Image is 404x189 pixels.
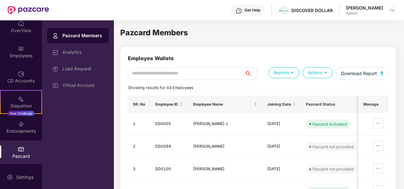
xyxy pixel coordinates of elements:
[128,113,150,136] td: 1
[62,32,104,39] div: Pazcard Members
[62,66,104,71] div: Load Request
[18,20,24,27] img: svg+xml;base64,PHN2ZyBpZD0iSG9tZSIgeG1sbnM9Imh0dHA6Ly93d3cudzMub3JnLzIwMDAvc3ZnIiB3aWR0aD0iMjAiIG...
[267,102,291,107] span: Joining Date
[373,118,383,128] button: ellipsis
[120,28,188,37] span: Pazcard Members
[155,102,178,107] span: Employee ID
[1,103,41,109] div: Stepathon
[18,121,24,127] img: svg+xml;base64,PHN2ZyBpZD0iRW5kb3JzZW1lbnRzIiB4bWxucz0iaHR0cDovL3d3dy53My5vcmcvMjAwMC9zdmciIHdpZH...
[312,143,354,150] div: Pazcard not provided
[336,67,388,80] button: Download Report
[150,113,188,136] td: DD0005
[312,166,354,172] div: Pazcard not provided
[150,136,188,158] td: DD0094
[346,11,383,16] div: Admin
[346,5,383,11] div: [PERSON_NAME]
[390,8,395,13] img: svg+xml;base64,PHN2ZyBpZD0iRHJvcGRvd24tMzJ4MzIiIHhtbG5zPSJodHRwOi8vd3d3LnczLm9yZy8yMDAwL3N2ZyIgd2...
[62,83,104,88] div: Virtual Account
[7,174,13,180] img: svg+xml;base64,PHN2ZyBpZD0iU2V0dGluZy0yMHgyMCIgeG1sbnM9Imh0dHA6Ly93d3cudzMub3JnLzIwMDAvc3ZnIiB3aW...
[18,96,24,102] img: svg+xml;base64,PHN2ZyB4bWxucz0iaHR0cDovL3d3dy53My5vcmcvMjAwMC9zdmciIHdpZHRoPSIyMSIgaGVpZ2h0PSIyMC...
[14,174,35,180] div: Settings
[312,121,347,127] div: Pazcard Activated
[373,143,383,148] span: ellipsis
[279,10,289,11] img: download.png
[188,96,262,113] th: Employee Name
[341,70,377,77] span: Download Report
[268,67,299,78] div: Reports
[18,45,24,52] img: svg+xml;base64,PHN2ZyBpZD0iRW1wbG95ZWVzIiB4bWxucz0iaHR0cDovL3d3dy53My5vcmcvMjAwMC9zdmciIHdpZHRoPS...
[373,141,383,151] button: ellipsis
[128,136,150,158] td: 2
[188,113,262,136] td: [PERSON_NAME] J
[245,71,258,76] span: search
[358,96,388,113] th: Manage
[8,6,49,14] img: New Pazcare Logo
[128,85,193,90] span: Showing results for 44 Employees
[323,69,329,75] img: svg+xml;base64,PHN2ZyB4bWxucz0iaHR0cDovL3d3dy53My5vcmcvMjAwMC9zdmciIHdpZHRoPSIxOSIgaGVpZ2h0PSIxOS...
[193,102,252,107] span: Employee Name
[373,163,383,173] button: ellipsis
[128,96,150,113] th: SR. No
[303,67,333,78] div: Actions
[291,7,333,13] div: DISCOVER DOLLAR
[245,67,258,80] button: search
[262,136,301,158] td: [DATE]
[289,69,295,75] img: svg+xml;base64,PHN2ZyB4bWxucz0iaHR0cDovL3d3dy53My5vcmcvMjAwMC9zdmciIHdpZHRoPSIxOSIgaGVpZ2h0PSIxOS...
[128,158,150,181] td: 3
[188,158,262,181] td: [PERSON_NAME]
[301,96,362,113] th: Pazcard Status
[52,49,59,56] img: svg+xml;base64,PHN2ZyBpZD0iRGFzaGJvYXJkIiB4bWxucz0iaHR0cDovL3d3dy53My5vcmcvMjAwMC9zdmciIHdpZHRoPS...
[262,158,301,181] td: [DATE]
[52,82,59,89] img: svg+xml;base64,PHN2ZyBpZD0iVmlydHVhbF9BY2NvdW50IiBkYXRhLW5hbWU9IlZpcnR1YWwgQWNjb3VudCIgeG1sbnM9Im...
[373,166,383,171] span: ellipsis
[18,71,24,77] img: svg+xml;base64,PHN2ZyBpZD0iQ0RfQWNjb3VudHMiIGRhdGEtbmFtZT0iQ0QgQWNjb3VudHMiIHhtbG5zPSJodHRwOi8vd3...
[150,158,188,181] td: DD0105
[52,66,59,72] img: svg+xml;base64,PHN2ZyBpZD0iTG9hZF9SZXF1ZXN0IiBkYXRhLW5hbWU9IkxvYWQgUmVxdWVzdCIgeG1sbnM9Imh0dHA6Ly...
[245,8,260,13] div: Get Help
[18,146,24,152] img: svg+xml;base64,PHN2ZyBpZD0iUGF6Y2FyZCIgeG1sbnM9Imh0dHA6Ly93d3cudzMub3JnLzIwMDAvc3ZnIiB3aWR0aD0iMj...
[128,54,174,67] div: Employee Wallets
[188,136,262,158] td: [PERSON_NAME]
[236,8,242,14] img: svg+xml;base64,PHN2ZyBpZD0iSGVscC0zMngzMiIgeG1sbnM9Imh0dHA6Ly93d3cudzMub3JnLzIwMDAvc3ZnIiB3aWR0aD...
[62,50,104,55] div: Analytics
[52,33,59,39] img: svg+xml;base64,PHN2ZyBpZD0iUHJvZmlsZSIgeG1sbnM9Imh0dHA6Ly93d3cudzMub3JnLzIwMDAvc3ZnIiB3aWR0aD0iMj...
[262,113,301,136] td: [DATE]
[380,71,383,75] img: svg+xml;base64,PHN2ZyB4bWxucz0iaHR0cDovL3d3dy53My5vcmcvMjAwMC9zdmciIHhtbG5zOnhsaW5rPSJodHRwOi8vd3...
[373,121,383,126] span: ellipsis
[150,96,188,113] th: Employee ID
[8,111,34,116] div: New Challenge
[262,96,301,113] th: Joining Date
